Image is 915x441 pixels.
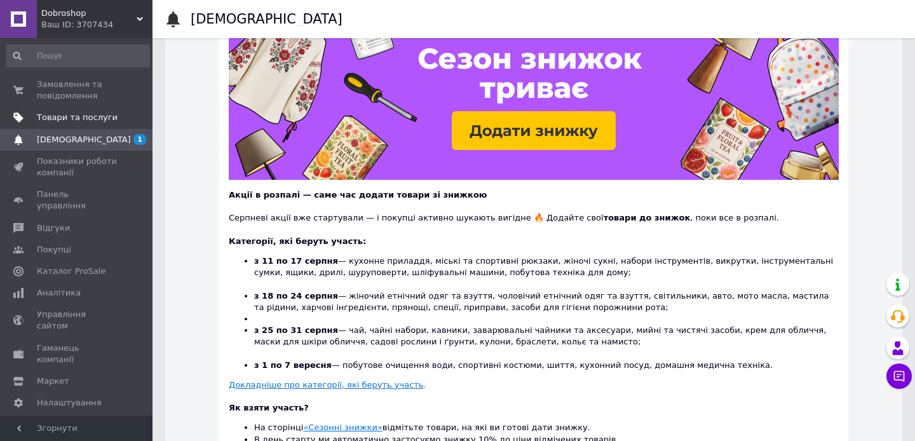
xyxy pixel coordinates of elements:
b: товари до знижок [604,213,691,222]
span: Налаштування [37,397,102,409]
span: Dobroshop [41,8,137,19]
b: Як взяти участь? [229,403,309,412]
li: — чай, чайні набори, кавники, заварювальні чайники та аксесуари, мийні та чистячі засоби, крем дл... [254,325,839,360]
span: Показники роботи компанії [37,156,118,179]
li: — жіночий етнічний одяг та взуття, чоловічий етнічний одяг та взуття, світильники, авто, мото мас... [254,290,839,313]
a: Докладніше про категорії, які беруть участь. [229,380,426,390]
span: Відгуки [37,222,70,234]
span: Аналітика [37,287,81,299]
span: Управління сайтом [37,309,118,332]
h1: [DEMOGRAPHIC_DATA] [191,11,342,27]
span: Каталог ProSale [37,266,105,277]
li: На сторінці відмітьте товари, на які ви готові дати знижку. [254,422,839,433]
span: [DEMOGRAPHIC_DATA] [37,134,131,146]
b: з 25 по 31 серпня [254,325,338,335]
span: Товари та послуги [37,112,118,123]
div: Серпневі акції вже стартували — і покупці активно шукають вигідне 🔥 Додайте свої , поки все в роз... [229,201,839,224]
b: Акції в розпалі — саме час додати товари зі знижкою [229,190,487,200]
a: «Сезонні знижки» [303,423,382,432]
b: з 11 по 17 серпня [254,256,338,266]
span: Замовлення та повідомлення [37,79,118,102]
li: — кухонне приладдя, міські та спортивні рюкзаки, жіночі сукні, набори інструментів, викрутки, інс... [254,255,839,290]
button: Чат з покупцем [886,363,912,389]
b: з 1 по 7 вересня [254,360,332,370]
input: Пошук [6,44,150,67]
span: Панель управління [37,189,118,212]
span: 1 [133,134,146,145]
span: Маркет [37,376,69,387]
li: — побутове очищення води, спортивні костюми, шиття, кухонний посуд, домашня медична техніка. [254,360,839,371]
span: Гаманець компанії [37,343,118,365]
b: з 18 по 24 серпня [254,291,338,301]
div: Ваш ID: 3707434 [41,19,152,31]
b: Категорії, які беруть участь: [229,236,366,246]
span: Покупці [37,244,71,255]
u: Докладніше про категорії, які беруть участь [229,380,424,390]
